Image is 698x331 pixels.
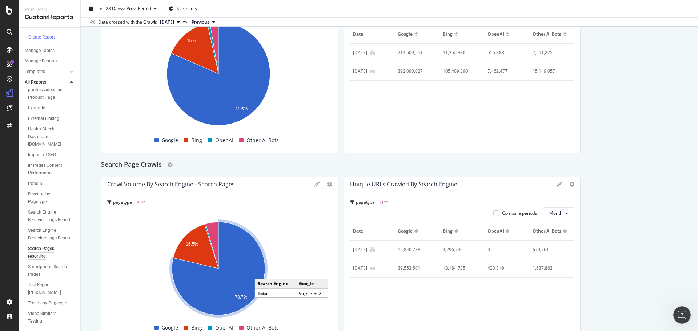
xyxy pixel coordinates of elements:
div: 213,509,251 [398,49,433,56]
text: 78.7% [235,295,247,300]
span: Date [353,31,390,37]
span: Previous [192,19,209,25]
span: Google [161,136,178,145]
a: Trends by Pagetype [28,299,75,307]
span: OpenAI [488,228,504,234]
a: All Reports [25,78,68,86]
a: IP Pages Content Performance [28,162,75,177]
span: Other AI Bots [533,31,561,37]
button: [DATE] [157,18,183,27]
a: External Linking [28,115,75,122]
div: Example [28,104,45,112]
div: Impact of SEO [28,151,56,159]
div: Search Engine Behavior: Logs Report [28,227,71,242]
a: Pond 5 [28,180,75,187]
div: Data crossed with the Crawls [98,19,157,25]
div: Templates [25,68,45,76]
span: OpenAI [488,31,504,37]
div: Crosslinking Related photos/videos on Product Page [28,78,72,101]
button: Month [543,207,574,219]
div: 7,462,477 [488,68,523,74]
text: 16.5% [186,242,198,247]
div: 555,888 [488,49,523,56]
span: Other AI Bots [533,228,561,234]
div: 1 Aug. 2025 [353,49,367,56]
div: 1 Sep. 2025 [353,265,367,271]
div: IP Pages Content Performance [28,162,70,177]
div: 39,553,501 [398,265,433,271]
div: 433,819 [488,265,523,271]
span: OpenAI [215,136,233,145]
button: Previous [189,18,218,27]
span: pagetype [113,199,132,205]
div: 392,090,027 [398,68,433,74]
span: vs [183,18,189,25]
a: Search Engine Behavior: Logs Report [28,209,75,224]
div: Health Check Dashboard - Marriott.com [28,125,72,148]
a: + Create Report [25,33,75,41]
a: Smartphone Search Pages [28,263,75,278]
div: 31,352,380 [443,49,478,56]
a: Search Pages reporting [28,245,75,260]
svg: A chart. [107,218,329,322]
div: 1 Sep. 2025 [353,68,367,74]
span: Last 28 Days [96,5,122,12]
span: = [133,199,136,205]
div: 105,409,390 [443,68,478,74]
div: 670,761 [533,246,568,253]
div: 1 Aug. 2025 [353,246,367,253]
div: + Create Report [25,33,55,41]
div: Compare periods [502,210,537,216]
div: 13,184,735 [443,265,478,271]
div: 15,149,057 [533,68,568,74]
a: Test Report - [PERSON_NAME] [28,281,75,296]
div: Reports [25,6,75,13]
div: 2,591,275 [533,49,568,56]
span: Bing [191,136,202,145]
span: = [376,199,378,205]
span: Date [353,228,390,234]
div: All Reports [25,78,46,86]
div: Manage Tables [25,47,55,55]
span: vs Prev. Period [122,5,151,12]
div: Search Pages reporting [28,245,69,260]
div: 1,637,863 [533,265,568,271]
a: Manage Reports [25,57,75,65]
span: Other AI Bots [246,136,279,145]
div: Search Engine Behavior: Logs Report [28,209,71,224]
div: Unique URLs Crawled By Search Engine [350,181,457,188]
svg: A chart. [107,19,329,133]
a: Revenue by Pagetype [28,190,75,206]
button: Segments [166,3,200,15]
div: Video Similars Testing [28,310,68,325]
button: Last 28 DaysvsPrev. Period [87,3,160,15]
a: Impact of SEO [28,151,75,159]
iframe: Intercom live chat [673,306,691,324]
a: Example [28,104,75,112]
text: 81.5% [235,106,248,112]
div: Manage Reports [25,57,57,65]
div: External Linking [28,115,59,122]
a: Manage Tables [25,47,75,55]
div: CustomReports [25,13,75,21]
text: 15% [187,39,196,44]
div: Search Page Crawls [101,159,678,171]
div: gear [168,162,173,167]
span: Bing [443,228,453,234]
span: 2025 Sep. 1st [160,19,174,25]
span: Bing [443,31,453,37]
div: Smartphone Search Pages [28,263,69,278]
a: Health Check Dashboard - [DOMAIN_NAME] [28,125,75,148]
div: Pond 5 [28,180,42,187]
a: Templates [25,68,68,76]
div: 15,840,738 [398,246,433,253]
span: Month [549,210,562,216]
div: Crawl Volume By Search Engine - Search pages [107,181,235,188]
div: Trends by Pagetype [28,299,67,307]
div: 0 [488,246,523,253]
span: Google [398,31,413,37]
div: Test Report - Harry [28,281,70,296]
span: Google [398,228,413,234]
